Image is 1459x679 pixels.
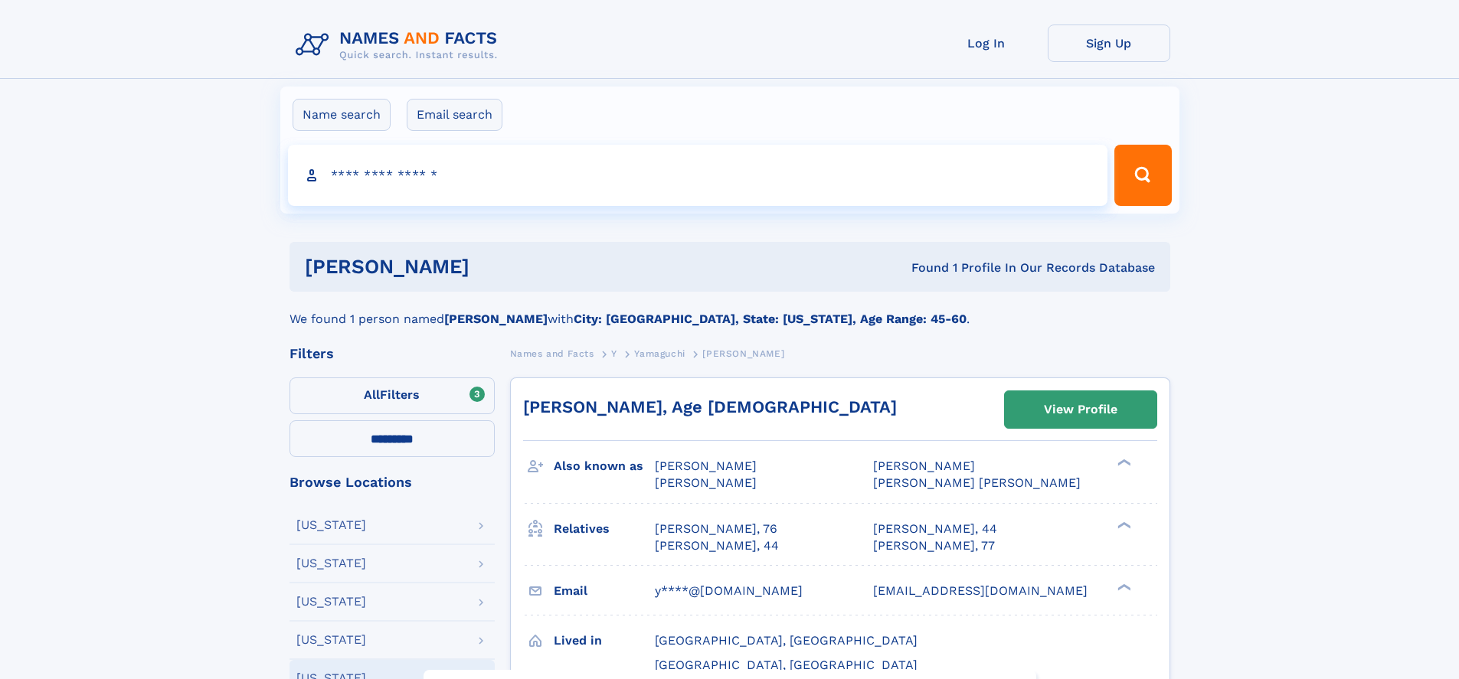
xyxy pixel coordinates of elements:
[290,292,1170,328] div: We found 1 person named with .
[655,475,757,490] span: [PERSON_NAME]
[290,347,495,361] div: Filters
[655,459,757,473] span: [PERSON_NAME]
[655,658,918,672] span: [GEOGRAPHIC_DATA], [GEOGRAPHIC_DATA]
[554,516,655,542] h3: Relatives
[873,475,1081,490] span: [PERSON_NAME] [PERSON_NAME]
[1044,392,1117,427] div: View Profile
[290,475,495,489] div: Browse Locations
[510,344,594,363] a: Names and Facts
[655,521,777,537] a: [PERSON_NAME], 76
[554,578,655,604] h3: Email
[364,387,380,402] span: All
[1048,24,1170,62] a: Sign Up
[611,348,617,359] span: Y
[296,634,366,646] div: [US_STATE]
[1114,458,1132,468] div: ❯
[1114,582,1132,592] div: ❯
[873,459,975,473] span: [PERSON_NAME]
[1114,145,1171,206] button: Search Button
[293,99,391,131] label: Name search
[873,583,1088,598] span: [EMAIL_ADDRESS][DOMAIN_NAME]
[296,596,366,608] div: [US_STATE]
[702,348,784,359] span: [PERSON_NAME]
[1114,520,1132,530] div: ❯
[925,24,1048,62] a: Log In
[873,537,995,554] a: [PERSON_NAME], 77
[407,99,502,131] label: Email search
[1005,391,1156,428] a: View Profile
[290,24,510,66] img: Logo Names and Facts
[655,633,918,648] span: [GEOGRAPHIC_DATA], [GEOGRAPHIC_DATA]
[690,260,1155,276] div: Found 1 Profile In Our Records Database
[655,537,779,554] a: [PERSON_NAME], 44
[444,312,548,326] b: [PERSON_NAME]
[288,145,1108,206] input: search input
[634,348,685,359] span: Yamaguchi
[554,453,655,479] h3: Also known as
[523,397,897,416] a: [PERSON_NAME], Age [DEMOGRAPHIC_DATA]
[296,557,366,570] div: [US_STATE]
[290,377,495,414] label: Filters
[873,521,997,537] a: [PERSON_NAME], 44
[634,344,685,363] a: Yamaguchi
[574,312,967,326] b: City: [GEOGRAPHIC_DATA], State: [US_STATE], Age Range: 45-60
[611,344,617,363] a: Y
[305,257,691,276] h1: [PERSON_NAME]
[554,628,655,654] h3: Lived in
[296,519,366,531] div: [US_STATE]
